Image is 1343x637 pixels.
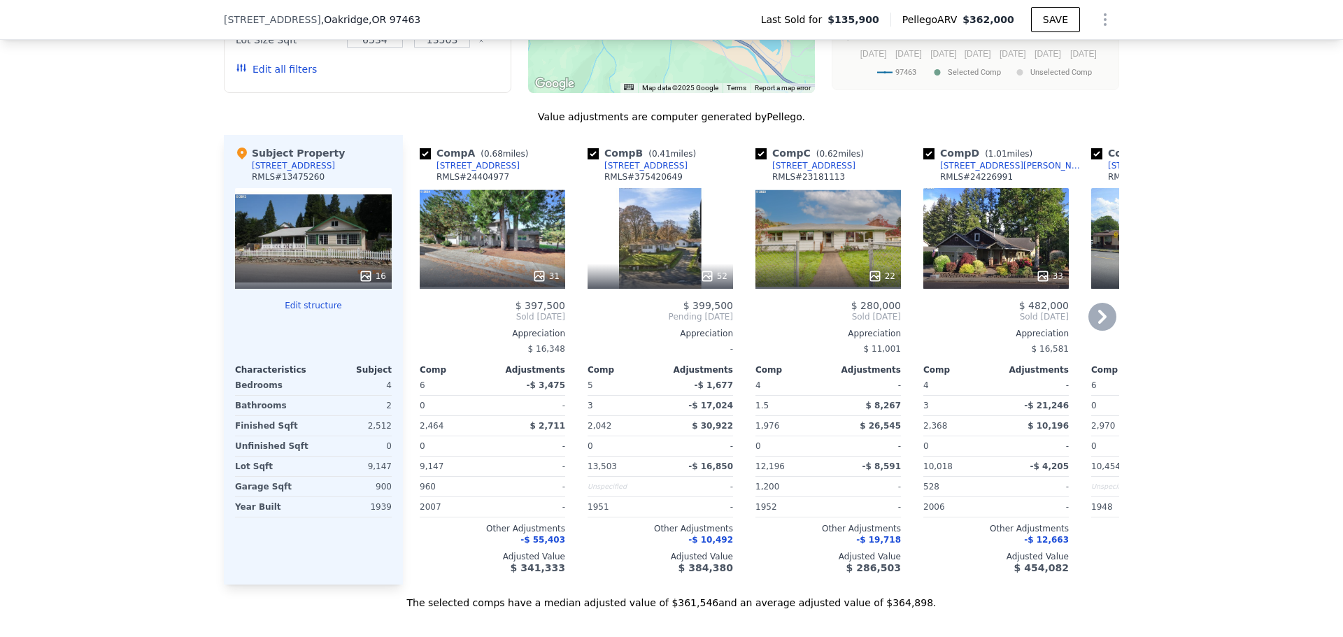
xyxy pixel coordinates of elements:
[1091,146,1205,160] div: Comp E
[235,146,345,160] div: Subject Property
[420,441,425,451] span: 0
[588,339,733,359] div: -
[831,497,901,517] div: -
[604,160,688,171] div: [STREET_ADDRESS]
[831,477,901,496] div: -
[235,416,311,436] div: Finished Sqft
[588,477,658,496] div: Unspecified
[588,146,702,160] div: Comp B
[316,477,392,496] div: 900
[755,421,779,431] span: 1,976
[495,497,565,517] div: -
[588,523,733,534] div: Other Adjustments
[999,497,1069,517] div: -
[420,482,436,492] span: 960
[532,75,578,93] a: Open this area in Google Maps (opens a new window)
[1031,7,1080,32] button: SAVE
[316,457,392,476] div: 9,147
[530,421,565,431] span: $ 2,711
[520,535,565,545] span: -$ 55,403
[235,477,311,496] div: Garage Sqft
[588,328,733,339] div: Appreciation
[1091,551,1237,562] div: Adjusted Value
[755,396,825,415] div: 1.5
[420,160,520,171] a: [STREET_ADDRESS]
[923,497,993,517] div: 2006
[316,375,392,395] div: 4
[369,14,420,25] span: , OR 97463
[1091,339,1237,359] div: -
[321,13,420,27] span: , Oakridge
[683,300,733,311] span: $ 399,500
[588,551,733,562] div: Adjusted Value
[999,477,1069,496] div: -
[492,364,565,375] div: Adjustments
[478,38,484,43] button: Clear
[923,482,939,492] span: 528
[316,497,392,517] div: 1939
[1070,49,1097,59] text: [DATE]
[316,416,392,436] div: 2,512
[235,364,313,375] div: Characteristics
[755,441,761,451] span: 0
[588,396,658,415] div: 3
[755,482,779,492] span: 1,200
[811,149,869,159] span: ( miles)
[420,497,490,517] div: 2007
[688,461,733,471] span: -$ 16,850
[420,461,443,471] span: 9,147
[235,436,311,456] div: Unfinished Sqft
[862,461,901,471] span: -$ 8,591
[772,160,855,171] div: [STREET_ADDRESS]
[235,396,311,415] div: Bathrooms
[252,171,325,182] div: RMLS # 13475260
[1091,441,1097,451] span: 0
[895,68,916,77] text: 97463
[1108,160,1191,171] div: [STREET_ADDRESS]
[588,497,658,517] div: 1951
[948,68,1001,77] text: Selected Comp
[495,436,565,456] div: -
[1091,328,1237,339] div: Appreciation
[1014,562,1069,573] span: $ 454,082
[831,436,901,456] div: -
[236,62,317,76] button: Edit all filters
[495,457,565,476] div: -
[755,497,825,517] div: 1952
[923,328,1069,339] div: Appreciation
[819,149,838,159] span: 0.62
[420,421,443,431] span: 2,464
[923,461,953,471] span: 10,018
[923,441,929,451] span: 0
[420,311,565,322] span: Sold [DATE]
[692,421,733,431] span: $ 30,922
[224,585,1119,610] div: The selected comps have a median adjusted value of $361,546 and an average adjusted value of $364...
[420,551,565,562] div: Adjusted Value
[420,146,534,160] div: Comp A
[359,269,386,283] div: 16
[1091,477,1161,496] div: Unspecified
[1024,401,1069,410] span: -$ 21,246
[866,401,901,410] span: $ 8,267
[527,380,565,390] span: -$ 3,475
[252,160,335,171] div: [STREET_ADDRESS]
[940,160,1086,171] div: [STREET_ADDRESS][PERSON_NAME]
[660,364,733,375] div: Adjustments
[923,160,1086,171] a: [STREET_ADDRESS][PERSON_NAME]
[755,551,901,562] div: Adjusted Value
[846,32,865,42] text: $100
[436,160,520,171] div: [STREET_ADDRESS]
[856,535,901,545] span: -$ 19,718
[1019,300,1069,311] span: $ 482,000
[624,84,634,90] button: Keyboard shortcuts
[1091,160,1191,171] a: [STREET_ADDRESS]
[235,375,311,395] div: Bedrooms
[420,523,565,534] div: Other Adjustments
[755,160,855,171] a: [STREET_ADDRESS]
[923,311,1069,322] span: Sold [DATE]
[831,375,901,395] div: -
[652,149,671,159] span: 0.41
[755,380,761,390] span: 4
[772,171,845,182] div: RMLS # 23181113
[999,375,1069,395] div: -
